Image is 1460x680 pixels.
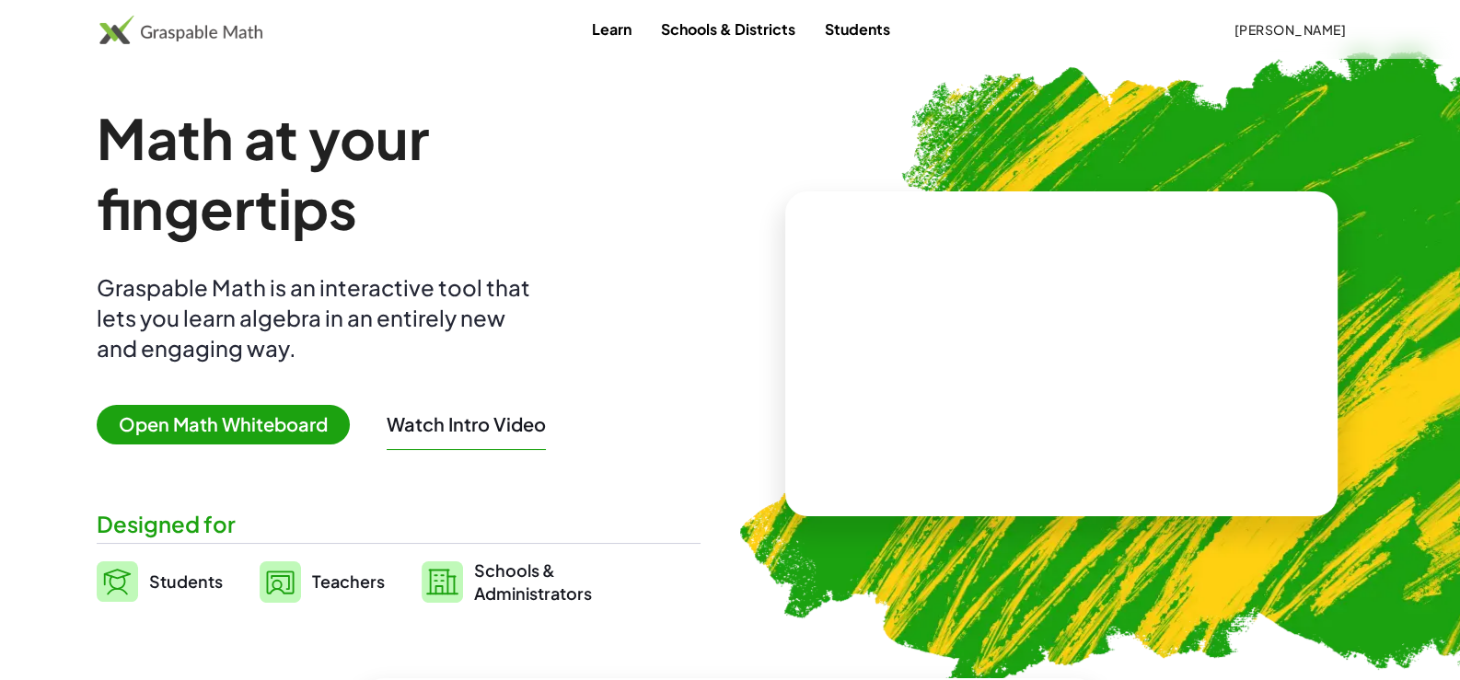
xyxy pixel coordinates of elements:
[809,12,904,46] a: Students
[260,559,385,605] a: Teachers
[1219,13,1361,46] button: [PERSON_NAME]
[97,509,701,539] div: Designed for
[576,12,645,46] a: Learn
[97,559,223,605] a: Students
[923,285,1199,423] video: What is this? This is dynamic math notation. Dynamic math notation plays a central role in how Gr...
[97,103,682,243] h1: Math at your fingertips
[260,561,301,603] img: svg%3e
[387,412,546,436] button: Watch Intro Video
[645,12,809,46] a: Schools & Districts
[312,571,385,592] span: Teachers
[97,272,539,363] div: Graspable Math is an interactive tool that lets you learn algebra in an entirely new and engaging...
[97,416,365,435] a: Open Math Whiteboard
[422,561,463,603] img: svg%3e
[97,405,350,444] span: Open Math Whiteboard
[1234,21,1346,38] span: [PERSON_NAME]
[149,571,223,592] span: Students
[97,561,138,602] img: svg%3e
[422,559,592,605] a: Schools &Administrators
[474,559,592,605] span: Schools & Administrators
